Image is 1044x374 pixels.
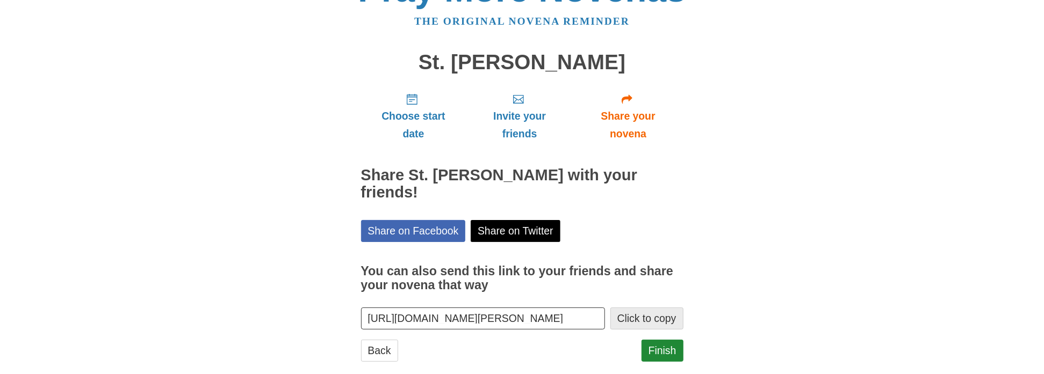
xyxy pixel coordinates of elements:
[610,307,683,329] button: Click to copy
[642,340,683,362] a: Finish
[466,84,573,148] a: Invite your friends
[372,107,456,143] span: Choose start date
[573,84,683,148] a: Share your novena
[414,16,630,27] a: The original novena reminder
[471,220,560,242] a: Share on Twitter
[361,220,466,242] a: Share on Facebook
[361,167,683,201] h2: Share St. [PERSON_NAME] with your friends!
[361,84,466,148] a: Choose start date
[361,340,398,362] a: Back
[361,265,683,292] h3: You can also send this link to your friends and share your novena that way
[361,51,683,74] h1: St. [PERSON_NAME]
[477,107,562,143] span: Invite your friends
[584,107,673,143] span: Share your novena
